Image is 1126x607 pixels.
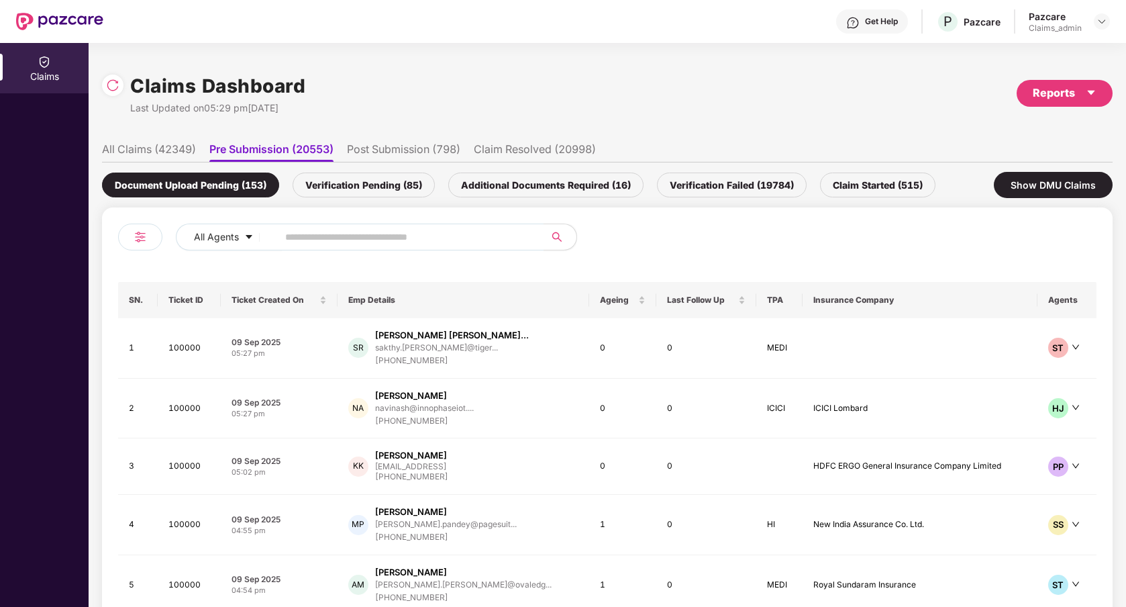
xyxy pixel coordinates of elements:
[158,438,221,495] td: 100000
[589,282,657,318] th: Ageing
[667,295,735,306] span: Last Follow Up
[589,495,657,555] td: 1
[756,282,803,318] th: TPA
[375,404,474,412] div: navinash@innophaseiot....
[232,525,326,536] div: 04:55 pm
[820,173,935,197] div: Claim Started (515)
[375,580,552,589] div: [PERSON_NAME].[PERSON_NAME]@ovaledg...
[994,172,1113,198] div: Show DMU Claims
[448,173,644,197] div: Additional Documents Required (16)
[1086,87,1096,98] span: caret-down
[375,355,529,367] div: [PHONE_NUMBER]
[375,566,447,579] div: [PERSON_NAME]
[232,295,316,306] span: Ticket Created On
[1037,282,1096,318] th: Agents
[544,224,577,250] button: search
[375,506,447,518] div: [PERSON_NAME]
[118,282,158,318] th: SN.
[102,142,196,162] li: All Claims (42349)
[194,230,239,244] span: All Agents
[118,438,158,495] td: 3
[158,495,221,555] td: 100000
[130,101,305,115] div: Last Updated on 05:29 pm[DATE]
[656,495,756,555] td: 0
[209,142,334,162] li: Pre Submission (20553)
[232,348,326,359] div: 05:27 pm
[1048,398,1068,418] div: HJ
[657,173,807,197] div: Verification Failed (19784)
[232,455,326,467] div: 09 Sep 2025
[756,318,803,379] td: MEDI
[221,282,337,318] th: Ticket Created On
[102,173,279,197] div: Document Upload Pending (153)
[1048,515,1068,535] div: SS
[130,71,305,101] h1: Claims Dashboard
[756,379,803,439] td: ICICI
[375,343,498,352] div: sakthy.[PERSON_NAME]@tiger...
[600,295,636,306] span: Ageing
[132,229,148,245] img: svg+xml;base64,PHN2ZyB4bWxucz0iaHR0cDovL3d3dy53My5vcmcvMjAwMC9zdmciIHdpZHRoPSIyNCIgaGVpZ2h0PSIyNC...
[1072,462,1080,470] span: down
[375,449,447,462] div: [PERSON_NAME]
[375,531,517,544] div: [PHONE_NUMBER]
[589,318,657,379] td: 0
[348,515,368,535] div: MP
[803,379,1037,439] td: ICICI Lombard
[865,16,898,27] div: Get Help
[756,495,803,555] td: HI
[375,462,448,471] div: [EMAIL_ADDRESS]
[375,329,529,342] div: [PERSON_NAME] [PERSON_NAME]...
[375,389,447,402] div: [PERSON_NAME]
[589,379,657,439] td: 0
[656,379,756,439] td: 0
[118,379,158,439] td: 2
[846,16,860,30] img: svg+xml;base64,PHN2ZyBpZD0iSGVscC0zMngzMiIgeG1sbnM9Imh0dHA6Ly93d3cudzMub3JnLzIwMDAvc3ZnIiB3aWR0aD...
[1072,580,1080,588] span: down
[1048,338,1068,358] div: ST
[176,224,283,250] button: All Agentscaret-down
[348,338,368,358] div: SR
[16,13,103,30] img: New Pazcare Logo
[1072,404,1080,412] span: down
[244,232,254,243] span: caret-down
[803,282,1037,318] th: Insurance Company
[1048,575,1068,595] div: ST
[589,438,657,495] td: 0
[375,471,448,483] div: [PHONE_NUMBER]
[338,282,589,318] th: Emp Details
[232,408,326,420] div: 05:27 pm
[375,592,552,604] div: [PHONE_NUMBER]
[803,495,1037,555] td: New India Assurance Co. Ltd.
[474,142,596,162] li: Claim Resolved (20998)
[106,79,119,92] img: svg+xml;base64,PHN2ZyBpZD0iUmVsb2FkLTMyeDMyIiB4bWxucz0iaHR0cDovL3d3dy53My5vcmcvMjAwMC9zdmciIHdpZH...
[803,438,1037,495] td: HDFC ERGO General Insurance Company Limited
[158,282,221,318] th: Ticket ID
[656,282,756,318] th: Last Follow Up
[158,379,221,439] td: 100000
[293,173,435,197] div: Verification Pending (85)
[375,520,517,528] div: [PERSON_NAME].pandey@pagesuit...
[1048,457,1068,477] div: PP
[1072,520,1080,528] span: down
[118,495,158,555] td: 4
[232,573,326,585] div: 09 Sep 2025
[232,336,326,348] div: 09 Sep 2025
[347,142,460,162] li: Post Submission (798)
[232,585,326,596] div: 04:54 pm
[1096,16,1107,27] img: svg+xml;base64,PHN2ZyBpZD0iRHJvcGRvd24tMzJ4MzIiIHhtbG5zPSJodHRwOi8vd3d3LnczLm9yZy8yMDAwL3N2ZyIgd2...
[158,318,221,379] td: 100000
[348,575,368,595] div: AM
[375,415,474,428] div: [PHONE_NUMBER]
[348,398,368,418] div: NA
[232,467,326,478] div: 05:02 pm
[1029,10,1082,23] div: Pazcare
[943,13,952,30] span: P
[118,318,158,379] td: 1
[1072,343,1080,351] span: down
[232,514,326,525] div: 09 Sep 2025
[348,457,368,477] div: KK
[232,397,326,408] div: 09 Sep 2025
[544,232,570,242] span: search
[656,438,756,495] td: 0
[1033,85,1096,101] div: Reports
